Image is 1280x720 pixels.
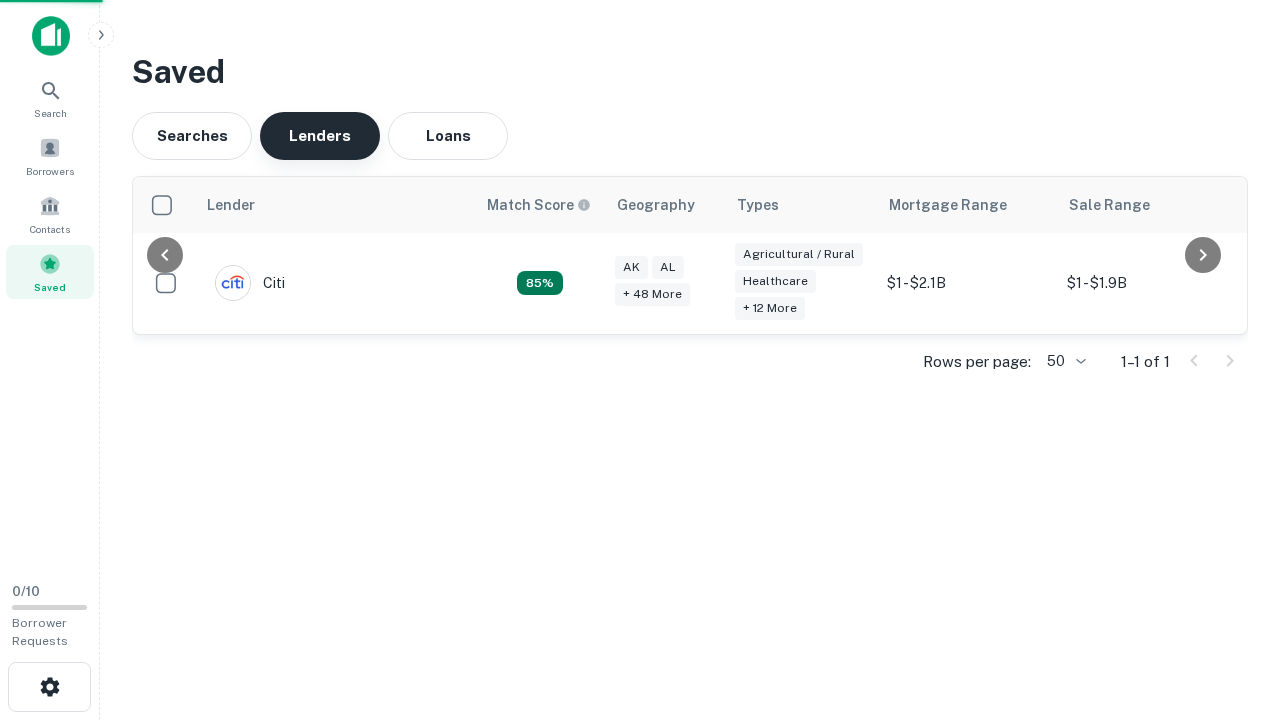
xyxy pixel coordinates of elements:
a: Borrowers [6,129,94,183]
div: 50 [1039,347,1089,376]
div: Capitalize uses an advanced AI algorithm to match your search with the best lender. The match sco... [517,271,563,295]
p: 1–1 of 1 [1121,350,1170,374]
h6: Match Score [487,194,587,216]
th: Geography [605,177,725,233]
span: Contacts [30,221,70,237]
th: Lender [195,177,475,233]
span: Saved [34,279,66,295]
div: AK [615,256,648,279]
div: Types [737,193,779,217]
button: Lenders [260,112,380,160]
div: Mortgage Range [889,193,1007,217]
td: $1 - $2.1B [877,233,1057,334]
a: Search [6,71,94,125]
span: Borrower Requests [12,616,68,648]
th: Sale Range [1057,177,1237,233]
div: + 12 more [735,297,805,320]
span: 0 / 10 [12,584,40,599]
img: picture [216,266,250,300]
div: + 48 more [615,283,690,306]
button: Searches [132,112,252,160]
td: $1 - $1.9B [1057,233,1237,334]
div: Sale Range [1069,193,1150,217]
div: Capitalize uses an advanced AI algorithm to match your search with the best lender. The match sco... [487,194,591,216]
th: Types [725,177,877,233]
a: Saved [6,245,94,299]
div: AL [652,256,684,279]
p: Rows per page: [923,350,1031,374]
div: Citi [215,265,285,301]
a: Contacts [6,187,94,241]
img: capitalize-icon.png [32,16,70,56]
span: Search [34,105,67,121]
div: Lender [207,193,255,217]
iframe: Chat Widget [1180,560,1280,656]
th: Capitalize uses an advanced AI algorithm to match your search with the best lender. The match sco... [475,177,605,233]
div: Geography [617,193,695,217]
div: Healthcare [735,270,816,293]
button: Loans [388,112,508,160]
div: Agricultural / Rural [735,243,863,266]
span: Borrowers [26,163,74,179]
h3: Saved [132,48,1248,96]
th: Mortgage Range [877,177,1057,233]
